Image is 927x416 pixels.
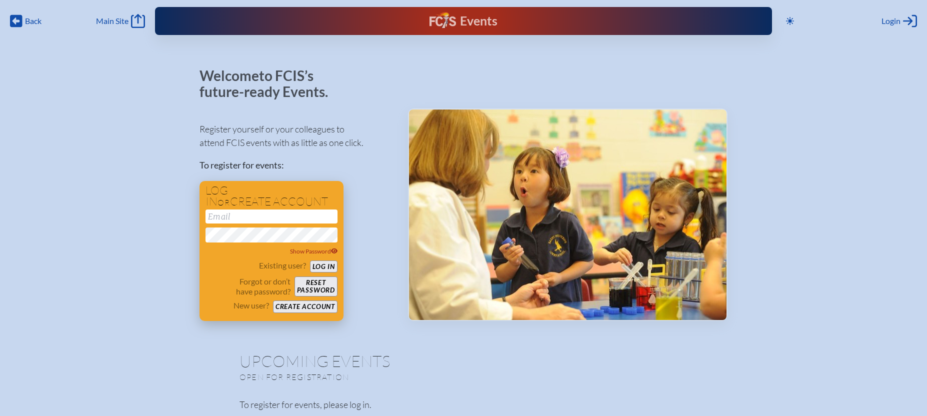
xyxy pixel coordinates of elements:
[881,16,900,26] span: Login
[239,398,687,411] p: To register for events, please log in.
[273,300,337,313] button: Create account
[205,185,337,207] h1: Log in create account
[199,122,392,149] p: Register yourself or your colleagues to attend FCIS events with as little as one click.
[325,12,601,30] div: FCIS Events — Future ready
[199,68,339,99] p: Welcome to FCIS’s future-ready Events.
[310,260,337,273] button: Log in
[239,372,503,382] p: Open for registration
[217,197,230,207] span: or
[199,158,392,172] p: To register for events:
[294,276,337,296] button: Resetpassword
[409,109,726,320] img: Events
[259,260,306,270] p: Existing user?
[233,300,269,310] p: New user?
[96,14,145,28] a: Main Site
[205,209,337,223] input: Email
[290,247,338,255] span: Show Password
[25,16,41,26] span: Back
[96,16,128,26] span: Main Site
[205,276,290,296] p: Forgot or don’t have password?
[239,353,687,369] h1: Upcoming Events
